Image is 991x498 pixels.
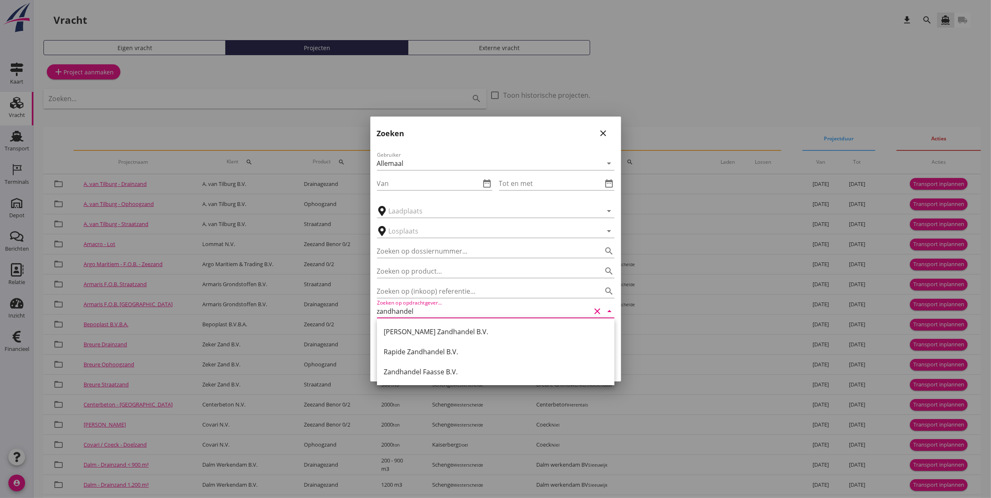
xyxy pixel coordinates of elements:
div: Rapide Zandhandel B.V. [384,347,608,357]
h2: Zoeken [377,128,405,139]
i: arrow_drop_down [604,306,614,316]
input: Van [377,177,481,190]
i: date_range [604,178,614,188]
i: search [604,266,614,276]
input: Losplaats [389,224,591,238]
i: close [599,128,609,138]
input: Zoeken op (inkoop) referentie… [377,285,591,298]
i: arrow_drop_down [604,206,614,216]
input: Zoeken op opdrachtgever... [377,305,591,318]
input: Zoeken op dossiernummer... [377,244,591,258]
i: clear [593,306,603,316]
i: search [604,286,614,296]
div: Allemaal [377,160,404,167]
div: Zandhandel Faasse B.V. [384,367,608,377]
div: [PERSON_NAME] Zandhandel B.V. [384,327,608,337]
i: arrow_drop_down [604,226,614,236]
i: date_range [482,178,492,188]
input: Tot en met [499,177,603,190]
i: search [604,246,614,256]
input: Laadplaats [389,204,591,218]
input: Zoeken op product... [377,264,591,278]
i: arrow_drop_down [604,158,614,168]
